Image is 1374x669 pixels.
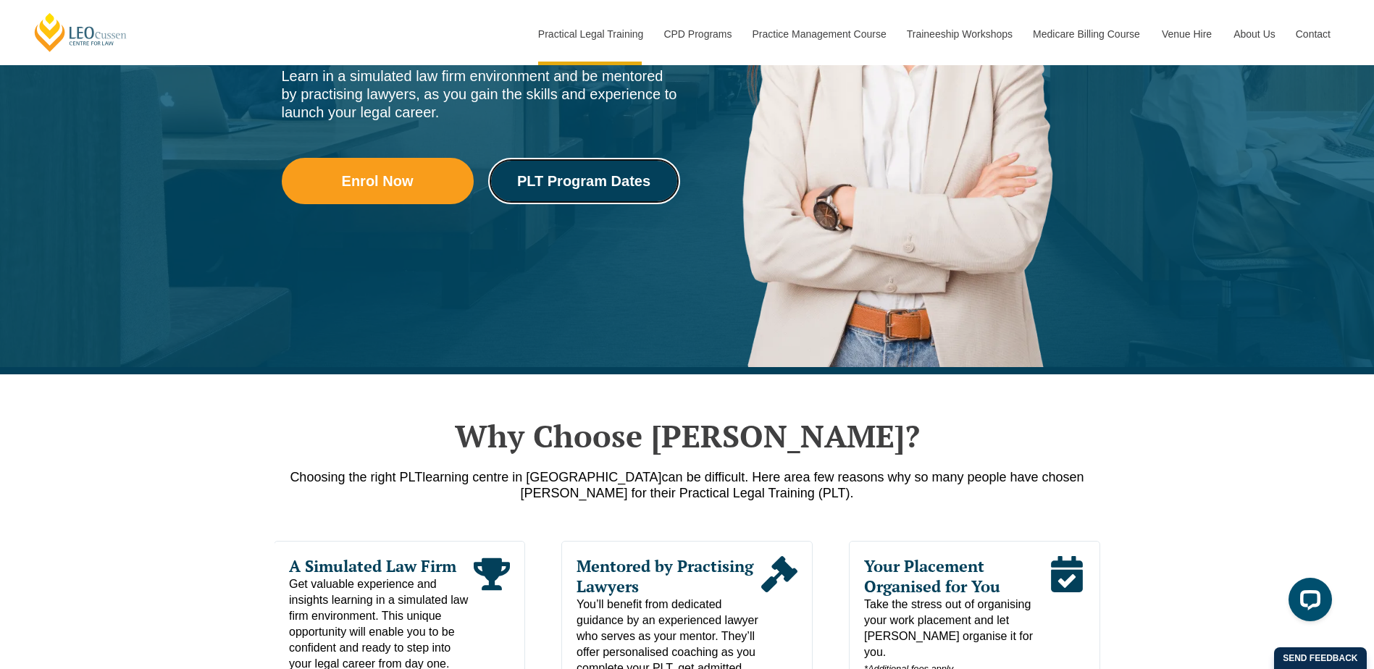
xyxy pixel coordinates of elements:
[290,470,422,484] span: Choosing the right PLT
[275,469,1100,501] p: a few reasons why so many people have chosen [PERSON_NAME] for their Practical Legal Training (PLT).
[517,174,650,188] span: PLT Program Dates
[577,556,761,597] span: Mentored by Practising Lawyers
[488,158,680,204] a: PLT Program Dates
[864,556,1049,597] span: Your Placement Organised for You
[275,418,1100,454] h2: Why Choose [PERSON_NAME]?
[289,556,474,576] span: A Simulated Law Firm
[282,158,474,204] a: Enrol Now
[1277,572,1338,633] iframe: LiveChat chat widget
[342,174,414,188] span: Enrol Now
[422,470,661,484] span: learning centre in [GEOGRAPHIC_DATA]
[662,470,803,484] span: can be difficult. Here are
